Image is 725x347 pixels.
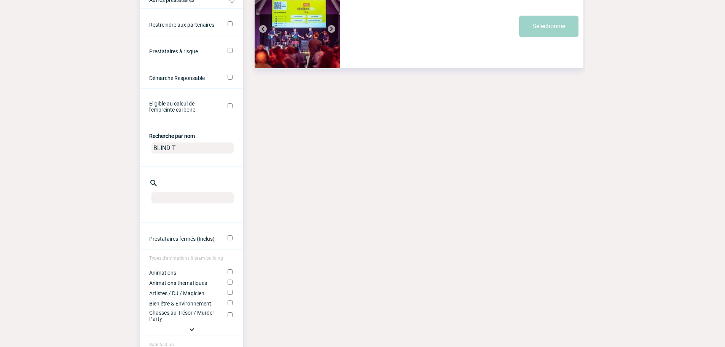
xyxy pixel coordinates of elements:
[149,101,217,113] label: Eligible au calcul de l'empreinte carbone
[149,270,217,276] label: Animations
[149,133,195,139] label: Recherche par nom
[149,310,217,322] label: Chasses au Trésor / Murder Party
[149,301,217,307] label: Bien être & Environnement
[149,256,223,261] span: Types d'animations & team building
[228,75,233,80] input: Démarche Responsable
[149,179,158,188] img: search-24-px.png
[149,48,217,54] label: Prestataires à risque
[228,103,233,108] input: Eligible au calcul de l'empreinte carbone
[149,75,217,81] label: Démarche Responsable
[149,236,217,242] label: Prestataires fermés (Inclus)
[149,280,217,286] label: Animations thématiques
[519,16,578,37] a: Sélectionner
[149,290,217,296] label: Artistes / DJ / Magicien
[149,22,217,28] label: Restreindre aux partenaires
